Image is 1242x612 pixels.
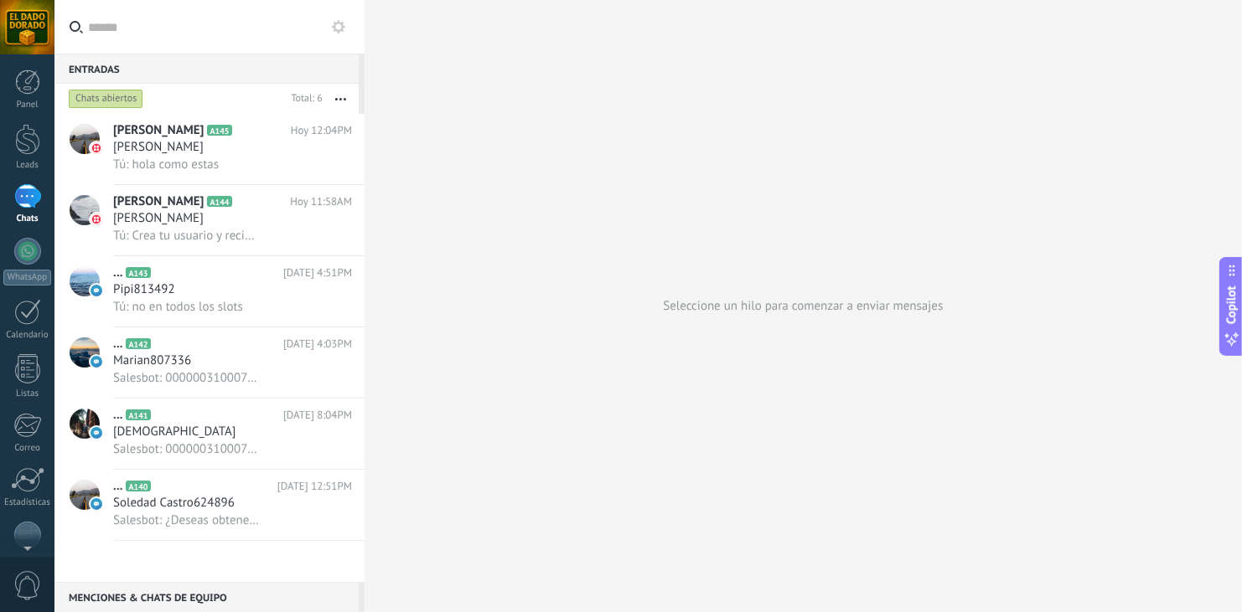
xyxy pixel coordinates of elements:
[113,139,204,156] span: [PERSON_NAME]
[18,525,39,546] img: Fromni
[207,196,231,207] span: A144
[91,356,102,368] img: icon
[54,114,365,184] a: avataricon[PERSON_NAME]A145Hoy 12:04PM[PERSON_NAME]Tú: hola como estas
[3,443,52,454] div: Correo
[91,142,102,154] img: icon
[54,256,365,327] a: avataricon...A143[DATE] 4:51PMPipi813492Tú: no en todos los slots
[283,336,352,352] span: [DATE] 4:03PM
[113,210,204,227] span: [PERSON_NAME]
[54,399,365,469] a: avataricon...A141[DATE] 8:04PM[DEMOGRAPHIC_DATA]Salesbot: 0000003100076478586898
[207,125,231,136] span: A145
[113,157,219,172] span: Tú: hola como estas
[113,478,122,495] span: ...
[3,330,52,341] div: Calendario
[113,407,122,424] span: ...
[91,213,102,225] img: icon
[291,122,352,139] span: Hoy 12:04PM
[3,213,52,224] div: Chats
[54,582,359,612] div: Menciones & Chats de equipo
[3,270,51,285] div: WhatsApp
[91,285,102,296] img: icon
[3,100,52,111] div: Panel
[1224,285,1240,324] span: Copilot
[283,265,352,281] span: [DATE] 4:51PM
[113,193,204,210] span: [PERSON_NAME]
[126,481,150,491] span: A140
[3,160,52,171] div: Leads
[126,409,150,420] span: A141
[113,281,175,298] span: Pipi813492
[290,193,352,210] span: Hoy 11:58AM
[323,84,359,114] button: Más
[113,370,260,386] span: Salesbot: 0000003100076478586898
[283,407,352,424] span: [DATE] 8:04PM
[3,497,52,508] div: Estadísticas
[113,299,243,315] span: Tú: no en todos los slots
[126,338,150,349] span: A142
[113,336,122,352] span: ...
[54,185,365,255] a: avataricon[PERSON_NAME]A144Hoy 11:58AM[PERSON_NAME]Tú: Crea tu usuario y recibe 200% [PERSON_NAME...
[54,470,365,540] a: avataricon...A140[DATE] 12:51PMSoledad Castro624896Salesbot: ¿Deseas obtener 200% en su primera c...
[113,495,235,512] span: Soledad Castro624896
[113,424,235,440] span: [DEMOGRAPHIC_DATA]
[113,441,260,457] span: Salesbot: 0000003100076478586898
[3,388,52,399] div: Listas
[277,478,352,495] span: [DATE] 12:51PM
[113,122,204,139] span: [PERSON_NAME]
[69,89,143,109] div: Chats abiertos
[91,498,102,510] img: icon
[126,267,150,278] span: A143
[113,512,260,528] span: Salesbot: ¿Deseas obtener 200% en su primera carga?
[91,427,102,439] img: icon
[113,352,191,369] span: Marian807336
[54,54,359,84] div: Entradas
[113,265,122,281] span: ...
[113,228,260,244] span: Tú: Crea tu usuario y recibe 200% [PERSON_NAME] + 1500 fichas GRATIS 🤑 👉 Haz clic y reclama tu re...
[54,327,365,398] a: avataricon...A142[DATE] 4:03PMMarian807336Salesbot: 0000003100076478586898
[285,90,323,107] div: Total: 6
